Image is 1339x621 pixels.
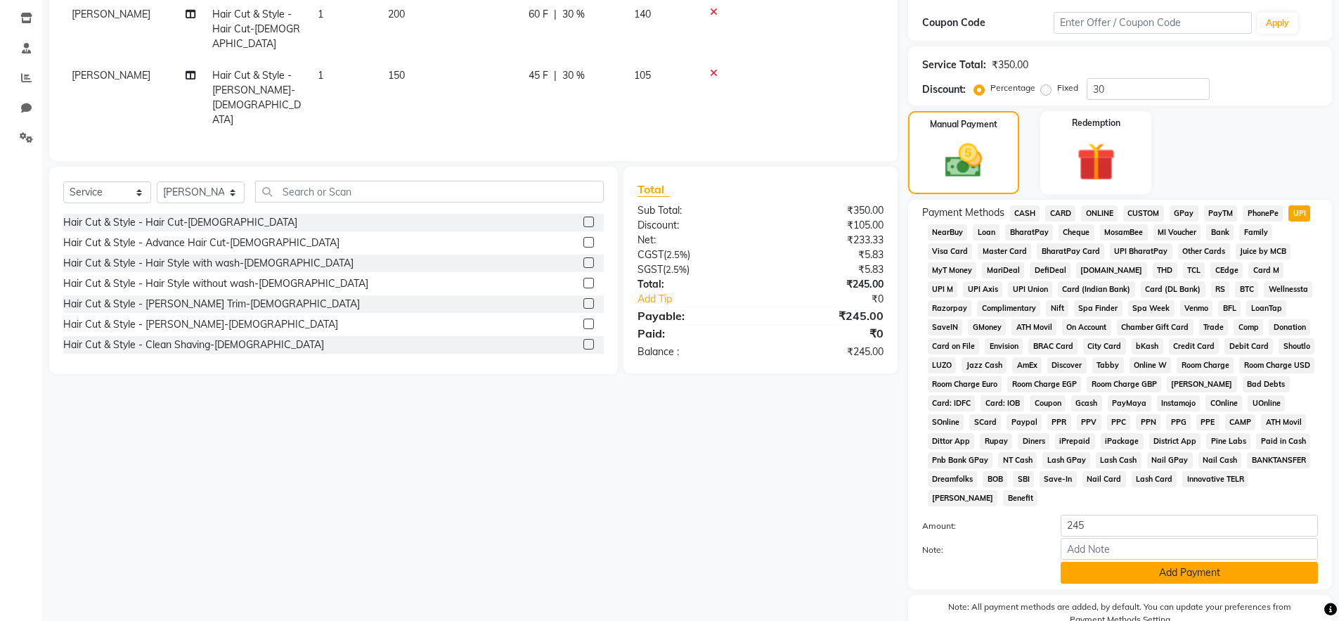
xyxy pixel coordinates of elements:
span: BharatPay [1005,224,1053,241]
div: Hair Cut & Style - [PERSON_NAME] Trim-[DEMOGRAPHIC_DATA] [63,297,360,312]
span: Innovative TELR [1182,471,1248,487]
span: Rupay [980,433,1012,449]
span: 105 [634,69,651,82]
span: Venmo [1180,300,1213,316]
div: ₹233.33 [761,233,894,248]
div: Discount: [627,218,761,233]
span: District App [1149,433,1201,449]
span: CAMP [1225,414,1256,430]
div: ₹245.00 [761,277,894,292]
span: MariDeal [982,262,1024,279]
span: UPI [1288,205,1310,222]
span: Card (DL Bank) [1141,281,1205,297]
span: Nift [1046,300,1068,316]
div: ₹245.00 [761,345,894,359]
span: UPI BharatPay [1110,243,1172,260]
input: Search or Scan [255,181,604,203]
span: Complimentary [977,300,1040,316]
span: Dreamfolks [928,471,978,487]
span: CGST [638,248,664,261]
span: On Account [1062,319,1111,335]
span: 1 [318,69,323,82]
span: [PERSON_NAME] [1167,376,1237,392]
span: CASH [1010,205,1040,222]
span: NT Cash [998,452,1037,468]
span: Debit Card [1224,338,1273,354]
span: BharatPay Card [1037,243,1104,260]
span: Save-In [1040,471,1077,487]
span: City Card [1083,338,1126,354]
span: Trade [1199,319,1229,335]
span: Lash Card [1132,471,1177,487]
span: Card M [1248,262,1283,279]
span: CUSTOM [1123,205,1164,222]
span: Card: IDFC [928,395,976,411]
span: 30 % [562,7,585,22]
span: Online W [1130,357,1172,373]
span: Lash GPay [1042,452,1090,468]
div: ₹245.00 [761,307,894,324]
div: ₹0 [783,292,894,307]
img: _cash.svg [933,139,994,182]
span: Chamber Gift Card [1117,319,1194,335]
span: RS [1211,281,1230,297]
div: Hair Cut & Style - Hair Style without wash-[DEMOGRAPHIC_DATA] [63,276,368,291]
span: Other Cards [1178,243,1230,260]
span: PPG [1166,414,1191,430]
span: Cheque [1059,224,1094,241]
span: ATH Movil [1261,414,1306,430]
span: Room Charge GBP [1087,376,1161,392]
span: Donation [1269,319,1310,335]
input: Amount [1061,515,1318,537]
span: PPN [1136,414,1160,430]
div: Payable: [627,307,761,324]
span: Jazz Cash [962,357,1007,373]
span: CEdge [1210,262,1243,279]
span: 150 [388,69,405,82]
span: DefiDeal [1030,262,1070,279]
span: BRAC Card [1028,338,1078,354]
span: | [554,68,557,83]
span: Card on File [928,338,980,354]
span: CARD [1045,205,1075,222]
span: 2.5% [666,249,687,260]
span: Bad Debts [1243,376,1290,392]
span: Spa Finder [1074,300,1123,316]
span: UPI Axis [963,281,1002,297]
div: ₹350.00 [761,203,894,218]
span: Card (Indian Bank) [1058,281,1135,297]
div: Discount: [922,82,966,97]
span: Room Charge Euro [928,376,1002,392]
div: Hair Cut & Style - Clean Shaving-[DEMOGRAPHIC_DATA] [63,338,324,352]
div: Service Total: [922,58,986,72]
span: SaveIN [928,319,963,335]
span: iPrepaid [1055,433,1095,449]
img: _gift.svg [1065,138,1127,186]
span: | [554,7,557,22]
span: Spa Week [1128,300,1175,316]
span: Razorpay [928,300,972,316]
div: ( ) [627,248,761,262]
div: ₹0 [761,325,894,342]
div: ( ) [627,262,761,277]
span: PPV [1077,414,1101,430]
span: [PERSON_NAME] [72,69,150,82]
span: UPI M [928,281,958,297]
span: Envision [985,338,1023,354]
span: Paypal [1007,414,1042,430]
span: Hair Cut & Style - [PERSON_NAME]-[DEMOGRAPHIC_DATA] [212,69,301,126]
span: 60 F [529,7,548,22]
div: ₹5.83 [761,248,894,262]
div: ₹350.00 [992,58,1028,72]
span: [PERSON_NAME] [72,8,150,20]
span: Hair Cut & Style - Hair Cut-[DEMOGRAPHIC_DATA] [212,8,300,50]
label: Amount: [912,520,1051,532]
span: Room Charge EGP [1007,376,1081,392]
div: Paid: [627,325,761,342]
span: BTC [1235,281,1258,297]
div: Hair Cut & Style - Hair Style with wash-[DEMOGRAPHIC_DATA] [63,256,354,271]
button: Add Payment [1061,562,1318,584]
label: Note: [912,544,1051,556]
div: Sub Total: [627,203,761,218]
a: Add Tip [627,292,782,307]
